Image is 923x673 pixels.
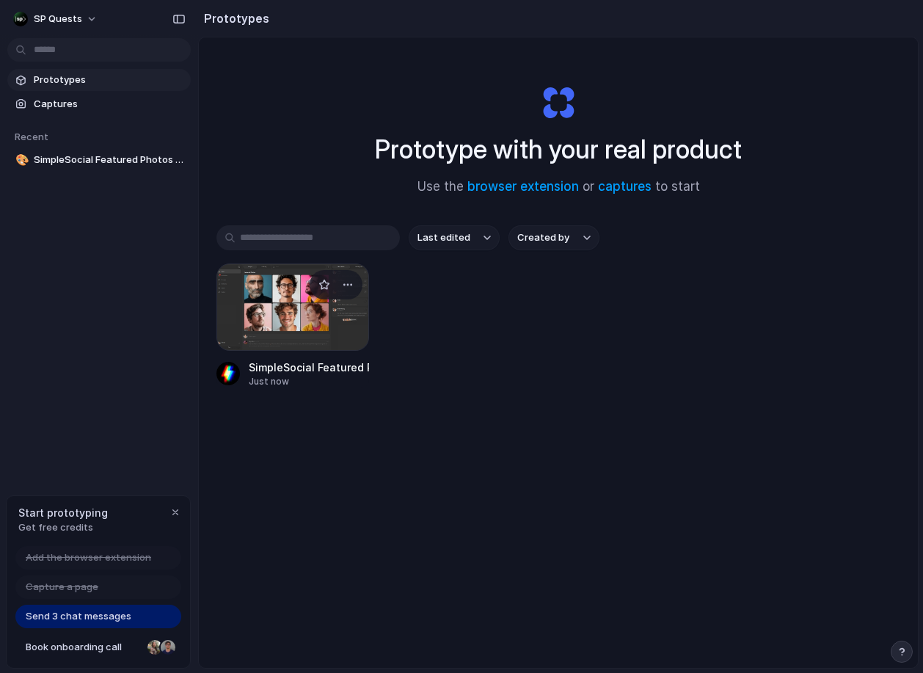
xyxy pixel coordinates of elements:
[467,179,579,194] a: browser extension
[7,93,191,115] a: Captures
[508,225,599,250] button: Created by
[517,230,569,245] span: Created by
[26,550,151,565] span: Add the browser extension
[198,10,269,27] h2: Prototypes
[7,7,105,31] button: SP Quests
[375,130,742,169] h1: Prototype with your real product
[26,609,131,624] span: Send 3 chat messages
[34,12,82,26] span: SP Quests
[13,153,28,167] button: 🎨
[18,505,108,520] span: Start prototyping
[15,131,48,142] span: Recent
[34,73,185,87] span: Prototypes
[7,69,191,91] a: Prototypes
[18,520,108,535] span: Get free credits
[159,639,177,656] div: Christian Iacullo
[34,153,185,167] span: SimpleSocial Featured Photos Layout
[146,639,164,656] div: Nicole Kubica
[598,179,652,194] a: captures
[7,149,191,171] a: 🎨SimpleSocial Featured Photos Layout
[249,360,369,375] div: SimpleSocial Featured Photos Layout
[216,263,369,388] a: SimpleSocial Featured Photos LayoutSimpleSocial Featured Photos LayoutJust now
[26,580,98,594] span: Capture a page
[15,152,26,169] div: 🎨
[417,178,700,197] span: Use the or to start
[417,230,470,245] span: Last edited
[15,636,181,659] a: Book onboarding call
[34,97,185,112] span: Captures
[249,375,369,388] div: Just now
[26,640,142,655] span: Book onboarding call
[409,225,500,250] button: Last edited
